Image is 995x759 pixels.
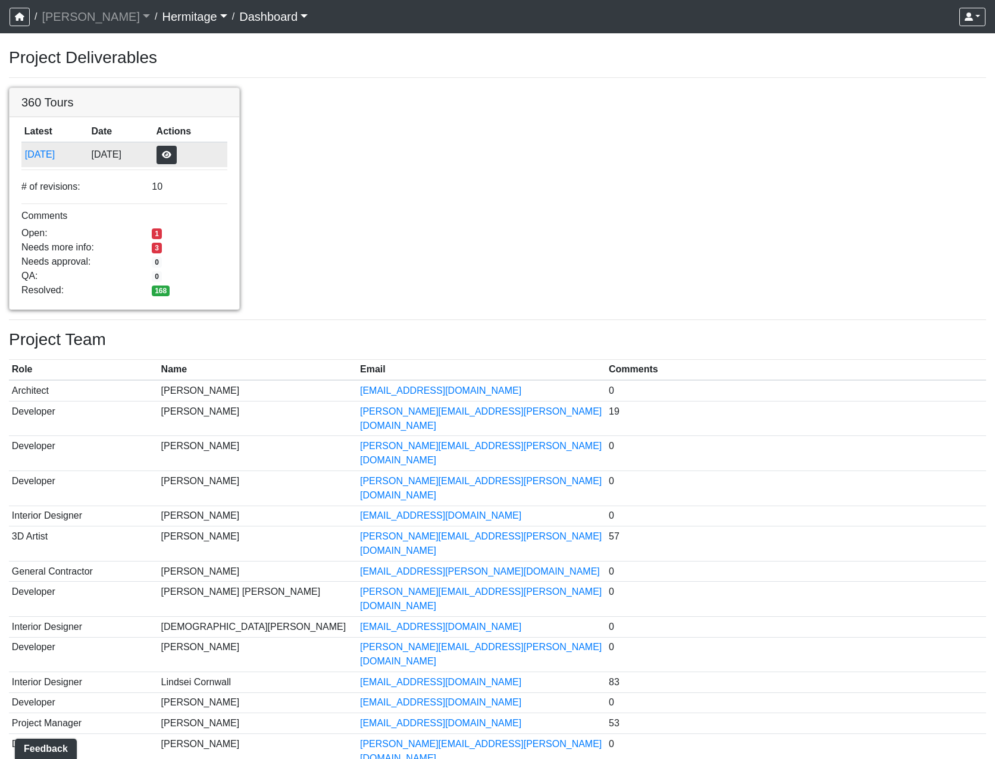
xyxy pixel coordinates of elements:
[606,616,986,637] td: 0
[606,561,986,582] td: 0
[158,380,357,401] td: [PERSON_NAME]
[158,582,357,617] td: [PERSON_NAME] [PERSON_NAME]
[158,637,357,672] td: [PERSON_NAME]
[9,401,158,436] td: Developer
[9,526,158,562] td: 3D Artist
[606,526,986,562] td: 57
[606,713,986,734] td: 53
[9,582,158,617] td: Developer
[9,735,79,759] iframe: Ybug feedback widget
[606,672,986,693] td: 83
[158,526,357,562] td: [PERSON_NAME]
[158,616,357,637] td: [DEMOGRAPHIC_DATA][PERSON_NAME]
[158,672,357,693] td: Lindsei Cornwall
[9,380,158,401] td: Architect
[606,506,986,526] td: 0
[21,142,89,167] td: ucq7epNBszqHt1Fte6MN2L
[158,692,357,713] td: [PERSON_NAME]
[158,561,357,582] td: [PERSON_NAME]
[606,692,986,713] td: 0
[158,360,357,381] th: Name
[606,637,986,672] td: 0
[9,360,158,381] th: Role
[360,441,602,465] a: [PERSON_NAME][EMAIL_ADDRESS][PERSON_NAME][DOMAIN_NAME]
[360,385,521,396] a: [EMAIL_ADDRESS][DOMAIN_NAME]
[9,436,158,471] td: Developer
[24,147,86,162] button: [DATE]
[162,5,227,29] a: Hermitage
[158,471,357,506] td: [PERSON_NAME]
[357,360,606,381] th: Email
[606,380,986,401] td: 0
[606,582,986,617] td: 0
[9,637,158,672] td: Developer
[9,713,158,734] td: Project Manager
[360,566,600,576] a: [EMAIL_ADDRESS][PERSON_NAME][DOMAIN_NAME]
[9,506,158,526] td: Interior Designer
[360,586,602,611] a: [PERSON_NAME][EMAIL_ADDRESS][PERSON_NAME][DOMAIN_NAME]
[158,713,357,734] td: [PERSON_NAME]
[9,672,158,693] td: Interior Designer
[606,401,986,436] td: 19
[9,616,158,637] td: Interior Designer
[360,531,602,556] a: [PERSON_NAME][EMAIL_ADDRESS][PERSON_NAME][DOMAIN_NAME]
[9,48,986,68] h3: Project Deliverables
[606,360,986,381] th: Comments
[158,506,357,526] td: [PERSON_NAME]
[42,5,150,29] a: [PERSON_NAME]
[158,436,357,471] td: [PERSON_NAME]
[150,5,162,29] span: /
[606,471,986,506] td: 0
[158,401,357,436] td: [PERSON_NAME]
[606,436,986,471] td: 0
[360,406,602,431] a: [PERSON_NAME][EMAIL_ADDRESS][PERSON_NAME][DOMAIN_NAME]
[360,642,602,666] a: [PERSON_NAME][EMAIL_ADDRESS][PERSON_NAME][DOMAIN_NAME]
[9,561,158,582] td: General Contractor
[9,471,158,506] td: Developer
[360,622,521,632] a: [EMAIL_ADDRESS][DOMAIN_NAME]
[360,697,521,707] a: [EMAIL_ADDRESS][DOMAIN_NAME]
[360,510,521,520] a: [EMAIL_ADDRESS][DOMAIN_NAME]
[30,5,42,29] span: /
[227,5,239,29] span: /
[9,330,986,350] h3: Project Team
[360,718,521,728] a: [EMAIL_ADDRESS][DOMAIN_NAME]
[9,692,158,713] td: Developer
[360,677,521,687] a: [EMAIL_ADDRESS][DOMAIN_NAME]
[239,5,308,29] a: Dashboard
[360,476,602,500] a: [PERSON_NAME][EMAIL_ADDRESS][PERSON_NAME][DOMAIN_NAME]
